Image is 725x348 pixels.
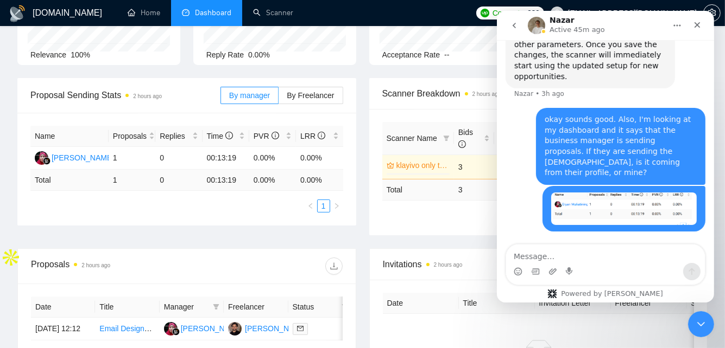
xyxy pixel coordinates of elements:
[30,170,109,191] td: Total
[52,256,60,265] button: Upload attachment
[444,50,449,59] span: --
[287,91,334,100] span: By Freelancer
[164,322,178,336] img: D
[213,304,219,310] span: filter
[249,170,296,191] td: 0.00 %
[330,199,343,212] button: right
[164,324,243,332] a: D[PERSON_NAME]
[383,293,459,314] th: Date
[95,297,159,318] th: Title
[248,50,270,59] span: 0.00%
[611,293,687,314] th: Freelancer
[113,130,147,142] span: Proposals
[249,147,296,170] td: 0.00%
[494,179,534,200] td: 0
[164,301,209,313] span: Manager
[182,9,190,16] span: dashboard
[186,252,204,269] button: Send a message…
[172,328,180,336] img: gigradar-bm.png
[34,256,43,265] button: Gif picker
[333,203,340,209] span: right
[307,203,314,209] span: left
[318,132,325,139] span: info-circle
[254,132,279,140] span: PVR
[17,80,67,86] div: Nazar • 3h ago
[454,179,494,200] td: 3
[443,135,450,141] span: filter
[382,50,440,59] span: Acceptance Rate
[30,126,109,147] th: Name
[48,104,200,167] div: okay sounds good. Also, I'm looking at my dashboard and it says that the business manager is send...
[228,322,242,336] img: JS
[181,323,243,334] div: [PERSON_NAME]
[71,50,90,59] span: 100%
[339,299,350,315] span: filter
[109,170,155,191] td: 1
[160,130,190,142] span: Replies
[300,132,325,140] span: LRR
[95,318,159,340] td: Email Designer for Klaviyo (E-commerce Brand)
[272,132,279,139] span: info-circle
[535,293,611,314] th: Invitation Letter
[109,147,155,170] td: 1
[203,170,249,191] td: 00:13:19
[304,199,317,212] li: Previous Page
[109,126,155,147] th: Proposals
[224,297,288,318] th: Freelancer
[330,199,343,212] li: Next Page
[296,170,343,191] td: 0.00 %
[493,7,525,19] span: Connects:
[245,323,307,334] div: [PERSON_NAME]
[52,152,114,164] div: [PERSON_NAME]
[382,179,454,200] td: Total
[195,8,231,17] span: Dashboard
[229,91,270,100] span: By manager
[155,126,202,147] th: Replies
[31,318,95,340] td: [DATE] 12:12
[703,9,721,17] a: setting
[31,297,95,318] th: Date
[253,8,293,17] a: searchScanner
[458,128,473,149] span: Bids
[459,293,535,314] th: Title
[9,234,208,252] textarea: Message…
[318,200,330,212] a: 1
[441,130,452,146] span: filter
[35,153,114,162] a: D[PERSON_NAME]
[497,11,714,302] iframe: Intercom live chat
[297,325,304,332] span: mail
[9,97,209,175] div: josh@verum-1.ca says…
[553,9,561,17] span: user
[206,50,244,59] span: Reply Rate
[458,140,466,148] span: info-circle
[160,297,224,318] th: Manager
[472,91,501,97] time: 2 hours ago
[17,256,26,265] button: Emoji picker
[293,301,337,313] span: Status
[387,134,437,143] span: Scanner Name
[454,154,494,179] td: 3
[43,157,51,165] img: gigradar-bm.png
[9,5,26,22] img: logo
[527,7,539,19] span: 289
[317,199,330,212] li: 1
[30,88,220,102] span: Proposal Sending Stats
[703,4,721,22] button: setting
[481,9,489,17] img: upwork-logo.png
[30,50,66,59] span: Relevance
[382,87,695,100] span: Scanner Breakdown
[99,324,261,333] a: Email Designer for Klaviyo (E-commerce Brand)
[228,324,307,332] a: JS[PERSON_NAME]
[342,304,348,310] span: filter
[39,97,209,174] div: okay sounds good. Also, I'm looking at my dashboard and it says that the business manager is send...
[304,199,317,212] button: left
[211,299,222,315] span: filter
[225,132,233,139] span: info-circle
[128,8,160,17] a: homeHome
